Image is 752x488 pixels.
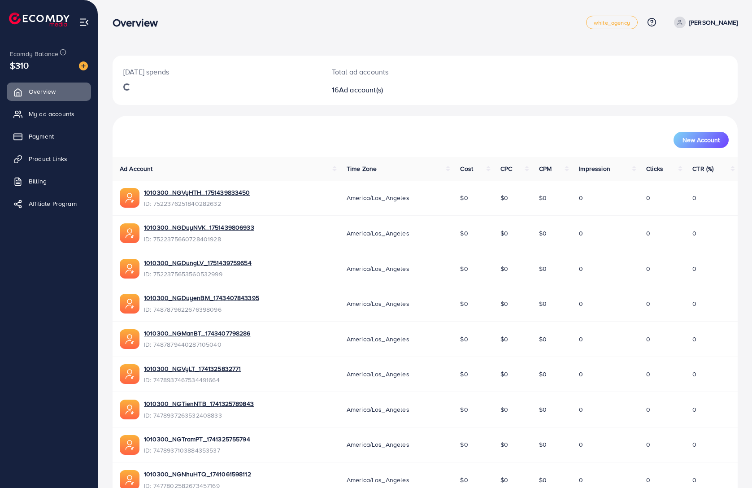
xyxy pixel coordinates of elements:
span: 0 [579,193,583,202]
span: Ad Account [120,164,153,173]
span: $0 [539,264,547,273]
span: 0 [646,370,650,379]
img: ic-ads-acc.e4c84228.svg [120,294,139,314]
span: $0 [500,264,508,273]
span: Impression [579,164,610,173]
a: 1010300_NGDuyNVK_1751439806933 [144,223,254,232]
a: 1010300_NGTramPT_1741325755794 [144,435,250,444]
p: [DATE] spends [123,66,310,77]
span: ID: 7478937103884353537 [144,446,250,455]
span: $0 [539,440,547,449]
span: $0 [539,229,547,238]
span: America/Los_Angeles [347,264,409,273]
span: 0 [692,193,696,202]
span: Payment [29,132,54,141]
img: ic-ads-acc.e4c84228.svg [120,259,139,279]
span: $0 [460,229,468,238]
span: 0 [692,335,696,344]
a: Payment [7,127,91,145]
span: Overview [29,87,56,96]
a: 1010300_NGTienNTB_1741325789843 [144,399,254,408]
span: 0 [579,264,583,273]
span: $0 [539,370,547,379]
span: ID: 7478937263532408833 [144,411,254,420]
span: 0 [579,229,583,238]
span: ID: 7522375653560532999 [144,270,252,279]
span: white_agency [594,20,630,26]
span: 0 [646,440,650,449]
h2: 16 [332,86,467,94]
span: Cost [460,164,473,173]
span: $0 [500,299,508,308]
span: $0 [500,193,508,202]
span: America/Los_Angeles [347,193,409,202]
span: $0 [539,299,547,308]
span: ID: 7522376251840282632 [144,199,250,208]
span: 0 [646,335,650,344]
p: Total ad accounts [332,66,467,77]
h3: Overview [113,16,165,29]
span: $0 [500,335,508,344]
span: Product Links [29,154,67,163]
span: America/Los_Angeles [347,475,409,484]
span: 0 [692,229,696,238]
span: $0 [500,229,508,238]
span: $0 [500,405,508,414]
span: America/Los_Angeles [347,405,409,414]
img: menu [79,17,89,27]
a: Affiliate Program [7,195,91,213]
a: Billing [7,172,91,190]
span: ID: 7522375660728401928 [144,235,254,244]
span: 0 [646,229,650,238]
span: 0 [692,405,696,414]
span: Ecomdy Balance [10,49,58,58]
a: 1010300_NGDuyenBM_1743407843395 [144,293,259,302]
span: Affiliate Program [29,199,77,208]
span: 0 [646,405,650,414]
span: CPM [539,164,552,173]
span: $0 [500,440,508,449]
a: 1010300_NGVyLT_1741325832771 [144,364,241,373]
span: CTR (%) [692,164,713,173]
span: $0 [460,335,468,344]
span: 0 [692,370,696,379]
span: America/Los_Angeles [347,440,409,449]
span: 0 [646,475,650,484]
img: image [79,61,88,70]
span: America/Los_Angeles [347,335,409,344]
span: $0 [460,299,468,308]
span: ID: 7487879622676398096 [144,305,259,314]
span: 0 [692,440,696,449]
span: $0 [539,405,547,414]
span: ID: 7487879440287105040 [144,340,251,349]
span: $0 [460,440,468,449]
span: 0 [692,264,696,273]
span: $0 [460,264,468,273]
span: 0 [692,299,696,308]
span: $0 [539,335,547,344]
span: My ad accounts [29,109,74,118]
span: 0 [579,370,583,379]
span: $0 [500,475,508,484]
a: My ad accounts [7,105,91,123]
span: 0 [579,440,583,449]
span: $0 [539,193,547,202]
p: [PERSON_NAME] [689,17,738,28]
span: 0 [646,193,650,202]
span: Time Zone [347,164,377,173]
span: CPC [500,164,512,173]
span: 0 [692,475,696,484]
a: 1010300_NGNhuHTQ_1741061598112 [144,470,251,479]
span: 0 [579,405,583,414]
span: 0 [579,475,583,484]
img: logo [9,13,70,26]
span: $0 [460,193,468,202]
img: ic-ads-acc.e4c84228.svg [120,329,139,349]
span: $0 [460,370,468,379]
span: Billing [29,177,47,186]
span: 0 [579,299,583,308]
a: 1010300_NGManBT_1743407798286 [144,329,251,338]
img: ic-ads-acc.e4c84228.svg [120,400,139,419]
span: ID: 7478937467534491664 [144,375,241,384]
